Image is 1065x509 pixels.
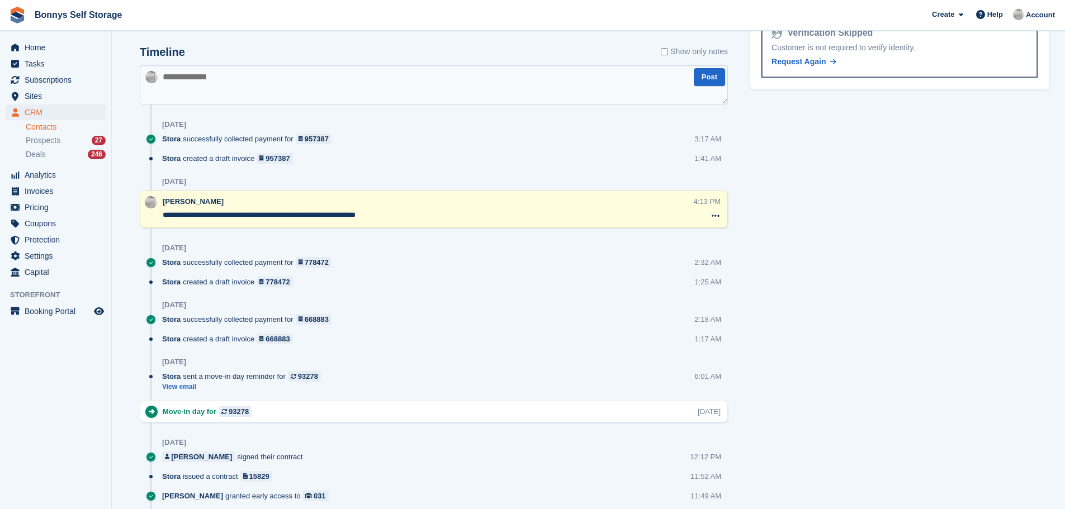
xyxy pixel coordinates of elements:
div: [DATE] [162,358,186,367]
h2: Timeline [140,46,185,59]
div: 778472 [266,277,290,287]
a: Deals 246 [26,149,106,160]
div: 27 [92,136,106,145]
span: Home [25,40,92,55]
div: 1:41 AM [694,153,721,164]
div: 93278 [229,406,249,417]
span: Protection [25,232,92,248]
a: 668883 [296,314,332,325]
div: granted early access to [162,491,334,501]
a: 957387 [257,153,293,164]
span: Create [932,9,954,20]
div: issued a contract [162,471,278,482]
span: [PERSON_NAME] [162,491,223,501]
div: successfully collected payment for [162,314,337,325]
a: [PERSON_NAME] [162,451,235,462]
span: Sites [25,88,92,104]
div: [DATE] [162,438,186,447]
div: 2:32 AM [694,257,721,268]
div: 11:49 AM [690,491,721,501]
span: Capital [25,264,92,280]
img: Identity Verification Ready [771,27,783,39]
div: 668883 [266,334,290,344]
a: Bonnys Self Storage [30,6,126,24]
span: Stora [162,277,181,287]
div: 1:17 AM [694,334,721,344]
div: successfully collected payment for [162,134,337,144]
a: 778472 [296,257,332,268]
input: Show only notes [661,46,668,58]
span: Stora [162,334,181,344]
span: Stora [162,471,181,482]
span: Stora [162,134,181,144]
div: successfully collected payment for [162,257,337,268]
span: Account [1026,9,1055,21]
a: menu [6,199,106,215]
span: Pricing [25,199,92,215]
a: menu [6,40,106,55]
div: [DATE] [162,177,186,186]
a: View email [162,382,326,392]
a: menu [6,56,106,72]
a: Prospects 27 [26,135,106,146]
div: 031 [314,491,326,501]
button: Post [694,68,725,87]
span: [PERSON_NAME] [163,197,224,206]
div: 15829 [249,471,269,482]
div: 6:01 AM [694,371,721,382]
div: Customer is not required to verify identity. [771,42,1028,54]
div: 957387 [305,134,329,144]
div: 246 [88,150,106,159]
div: [DATE] [162,244,186,253]
span: Invoices [25,183,92,199]
div: [DATE] [162,120,186,129]
span: Prospects [26,135,60,146]
a: 668883 [257,334,293,344]
div: created a draft invoice [162,334,299,344]
a: 15829 [240,471,272,482]
img: stora-icon-8386f47178a22dfd0bd8f6a31ec36ba5ce8667c1dd55bd0f319d3a0aa187defe.svg [9,7,26,23]
div: Verification Skipped [783,26,873,40]
a: Preview store [92,305,106,318]
span: CRM [25,104,92,120]
span: Help [987,9,1003,20]
a: 957387 [296,134,332,144]
a: menu [6,232,106,248]
img: James Bonny [1013,9,1024,20]
a: 778472 [257,277,293,287]
a: menu [6,183,106,199]
a: menu [6,264,106,280]
div: 3:17 AM [694,134,721,144]
span: Analytics [25,167,92,183]
span: Stora [162,153,181,164]
span: Tasks [25,56,92,72]
a: 93278 [219,406,252,417]
div: created a draft invoice [162,277,299,287]
a: menu [6,248,106,264]
a: menu [6,167,106,183]
span: Subscriptions [25,72,92,88]
a: Request Again [771,56,836,68]
a: Contacts [26,122,106,132]
span: Stora [162,314,181,325]
div: signed their contract [162,451,308,462]
div: sent a move-in day reminder for [162,371,326,382]
div: 4:13 PM [694,196,721,207]
span: Stora [162,257,181,268]
span: Request Again [771,57,826,66]
div: 1:25 AM [694,277,721,287]
div: [DATE] [698,406,721,417]
label: Show only notes [661,46,728,58]
div: 12:12 PM [690,451,721,462]
a: 93278 [288,371,321,382]
span: Deals [26,149,46,160]
a: 031 [302,491,328,501]
div: [PERSON_NAME] [171,451,232,462]
span: Stora [162,371,181,382]
div: 778472 [305,257,329,268]
a: menu [6,216,106,231]
div: 93278 [298,371,318,382]
div: 2:18 AM [694,314,721,325]
a: menu [6,104,106,120]
span: Booking Portal [25,303,92,319]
